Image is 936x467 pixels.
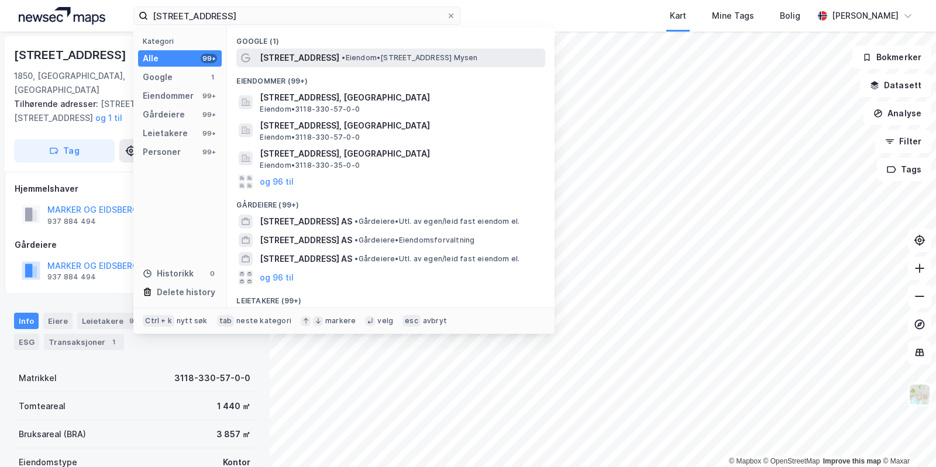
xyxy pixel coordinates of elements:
[201,91,217,101] div: 99+
[201,129,217,138] div: 99+
[177,316,208,326] div: nytt søk
[143,126,188,140] div: Leietakere
[227,287,555,308] div: Leietakere (99+)
[325,316,356,326] div: markere
[763,457,820,465] a: OpenStreetMap
[217,315,235,327] div: tab
[260,252,352,266] span: [STREET_ADDRESS] AS
[355,236,474,245] span: Gårdeiere • Eiendomsforvaltning
[143,315,174,327] div: Ctrl + k
[260,133,360,142] span: Eiendom • 3118-330-57-0-0
[143,89,194,103] div: Eiendommer
[19,399,66,413] div: Tomteareal
[260,91,541,105] span: [STREET_ADDRESS], [GEOGRAPHIC_DATA]
[126,315,137,327] div: 9
[852,46,931,69] button: Bokmerker
[201,54,217,63] div: 99+
[729,457,761,465] a: Mapbox
[14,313,39,329] div: Info
[863,102,931,125] button: Analyse
[260,271,294,285] button: og 96 til
[47,272,96,282] div: 937 884 494
[423,316,447,326] div: avbryt
[712,9,754,23] div: Mine Tags
[208,269,217,278] div: 0
[14,334,39,350] div: ESG
[377,316,393,326] div: velg
[355,217,358,226] span: •
[260,105,360,114] span: Eiendom • 3118-330-57-0-0
[227,27,555,49] div: Google (1)
[43,313,73,329] div: Eiere
[342,53,345,62] span: •
[14,69,180,97] div: 1850, [GEOGRAPHIC_DATA], [GEOGRAPHIC_DATA]
[236,316,291,326] div: neste kategori
[44,334,124,350] div: Transaksjoner
[217,399,250,413] div: 1 440 ㎡
[227,191,555,212] div: Gårdeiere (99+)
[19,371,57,385] div: Matrikkel
[143,267,194,281] div: Historikk
[15,238,254,252] div: Gårdeiere
[157,285,215,299] div: Delete history
[15,182,254,196] div: Hjemmelshaver
[148,7,446,25] input: Søk på adresse, matrikkel, gårdeiere, leietakere eller personer
[77,313,142,329] div: Leietakere
[201,110,217,119] div: 99+
[260,161,360,170] span: Eiendom • 3118-330-35-0-0
[355,254,358,263] span: •
[670,9,686,23] div: Kart
[260,233,352,247] span: [STREET_ADDRESS] AS
[875,130,931,153] button: Filter
[402,315,421,327] div: esc
[355,254,519,264] span: Gårdeiere • Utl. av egen/leid fast eiendom el.
[14,97,246,125] div: [STREET_ADDRESS], [STREET_ADDRESS]
[14,99,101,109] span: Tilhørende adresser:
[143,145,181,159] div: Personer
[19,427,86,441] div: Bruksareal (BRA)
[877,411,936,467] iframe: Chat Widget
[143,51,159,65] div: Alle
[14,46,129,64] div: [STREET_ADDRESS]
[355,236,358,244] span: •
[260,147,541,161] span: [STREET_ADDRESS], [GEOGRAPHIC_DATA]
[216,427,250,441] div: 3 857 ㎡
[143,37,222,46] div: Kategori
[260,119,541,133] span: [STREET_ADDRESS], [GEOGRAPHIC_DATA]
[832,9,899,23] div: [PERSON_NAME]
[780,9,800,23] div: Bolig
[174,371,250,385] div: 3118-330-57-0-0
[143,108,185,122] div: Gårdeiere
[201,147,217,157] div: 99+
[877,158,931,181] button: Tags
[14,139,115,162] button: Tag
[355,217,519,226] span: Gårdeiere • Utl. av egen/leid fast eiendom el.
[227,67,555,88] div: Eiendommer (99+)
[260,51,339,65] span: [STREET_ADDRESS]
[909,383,931,406] img: Z
[260,175,294,189] button: og 96 til
[108,336,119,348] div: 1
[260,215,352,229] span: [STREET_ADDRESS] AS
[19,7,105,25] img: logo.a4113a55bc3d86da70a041830d287a7e.svg
[823,457,881,465] a: Improve this map
[208,72,217,82] div: 1
[47,217,96,226] div: 937 884 494
[860,74,931,97] button: Datasett
[342,53,477,63] span: Eiendom • [STREET_ADDRESS] Mysen
[877,411,936,467] div: Kontrollprogram for chat
[143,70,173,84] div: Google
